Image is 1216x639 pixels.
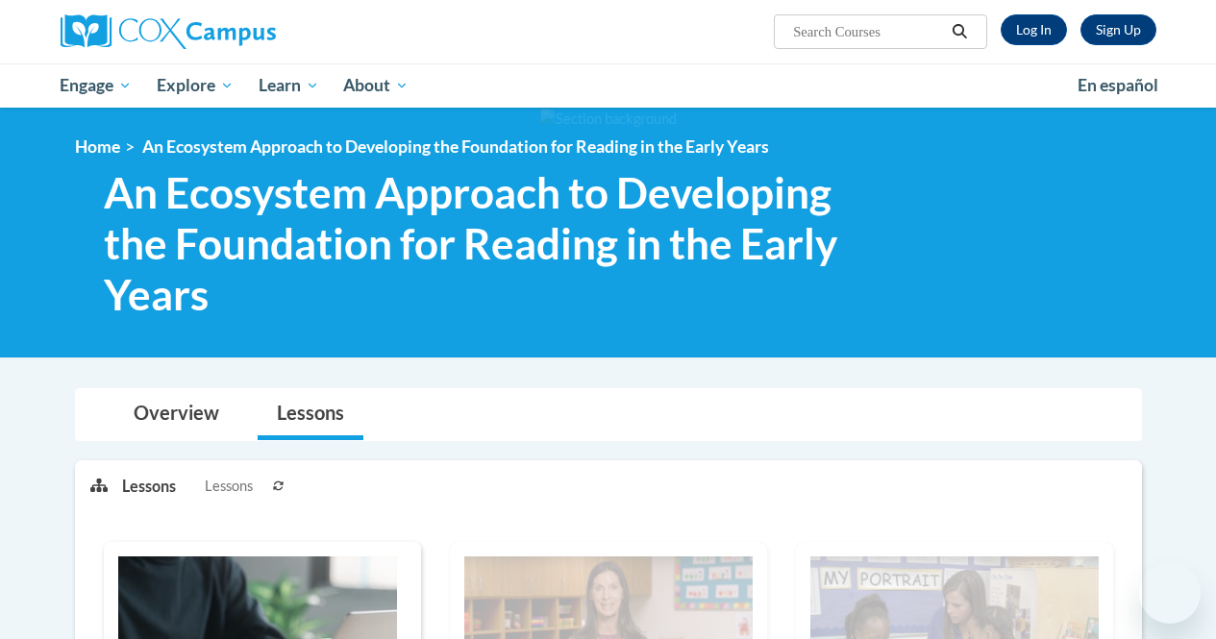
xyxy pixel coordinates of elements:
a: Home [75,136,120,157]
span: Explore [157,74,234,97]
span: En español [1078,75,1158,95]
img: Section background [540,109,677,130]
span: Engage [60,74,132,97]
span: Lessons [205,476,253,497]
a: Log In [1001,14,1067,45]
p: Lessons [122,476,176,497]
span: About [343,74,409,97]
a: Cox Campus [61,14,407,49]
a: Explore [144,63,246,108]
a: Lessons [258,389,363,440]
a: Overview [114,389,238,440]
input: Search Courses [791,20,945,43]
a: Register [1080,14,1156,45]
div: Main menu [46,63,1171,108]
a: Learn [246,63,332,108]
a: Engage [48,63,145,108]
a: En español [1065,65,1171,106]
iframe: Button to launch messaging window [1139,562,1201,624]
span: Learn [259,74,319,97]
img: Cox Campus [61,14,276,49]
button: Search [945,20,974,43]
span: An Ecosystem Approach to Developing the Foundation for Reading in the Early Years [142,136,769,157]
span: An Ecosystem Approach to Developing the Foundation for Reading in the Early Years [104,167,897,319]
a: About [331,63,421,108]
